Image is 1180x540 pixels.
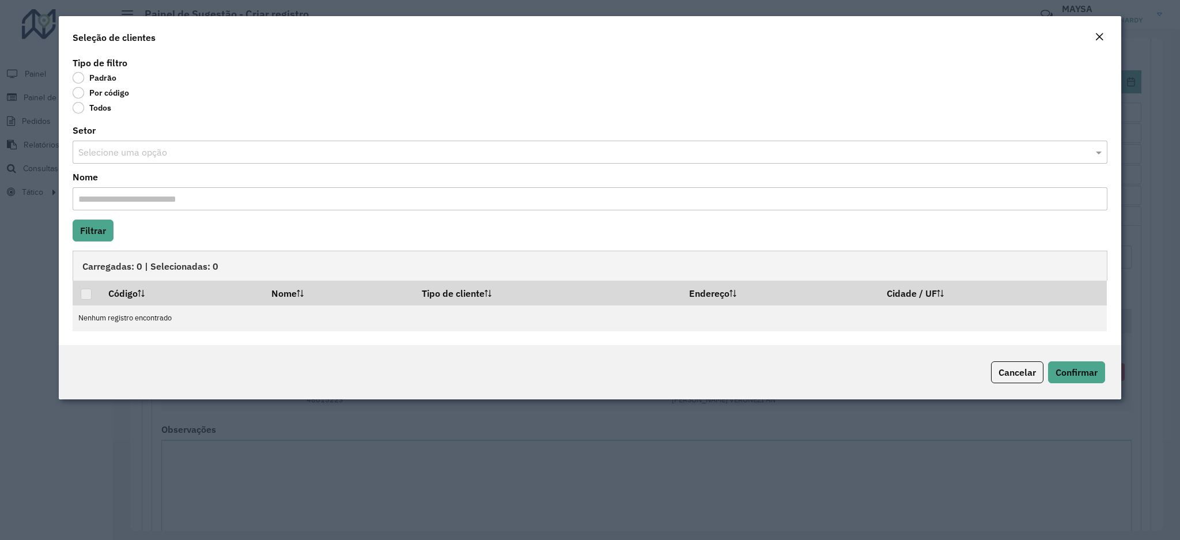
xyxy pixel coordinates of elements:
button: Close [1091,30,1107,45]
label: Por código [73,87,129,99]
th: Endereço [682,281,879,305]
span: Confirmar [1056,367,1098,378]
label: Todos [73,102,111,114]
em: Fechar [1095,32,1104,41]
button: Filtrar [73,220,114,241]
th: Código [100,281,263,305]
h4: Seleção de clientes [73,31,156,44]
button: Confirmar [1048,361,1105,383]
label: Padrão [73,72,116,84]
div: Carregadas: 0 | Selecionadas: 0 [73,251,1107,281]
th: Nome [263,281,414,305]
label: Setor [73,123,96,137]
td: Nenhum registro encontrado [73,305,1107,331]
label: Tipo de filtro [73,56,127,70]
span: Cancelar [999,367,1036,378]
button: Cancelar [991,361,1043,383]
label: Nome [73,170,98,184]
th: Tipo de cliente [414,281,682,305]
th: Cidade / UF [879,281,1107,305]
